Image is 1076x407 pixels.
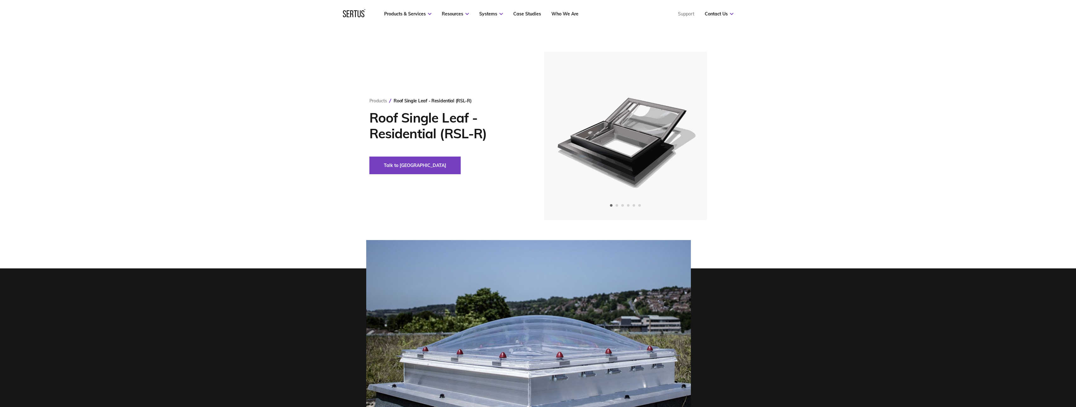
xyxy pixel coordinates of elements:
[479,11,503,17] a: Systems
[633,204,635,207] span: Go to slide 5
[442,11,469,17] a: Resources
[551,11,578,17] a: Who We Are
[638,204,641,207] span: Go to slide 6
[384,11,431,17] a: Products & Services
[627,204,629,207] span: Go to slide 4
[369,110,525,141] h1: Roof Single Leaf - Residential (RSL-R)
[678,11,694,17] a: Support
[616,204,618,207] span: Go to slide 2
[621,204,624,207] span: Go to slide 3
[369,157,461,174] button: Talk to [GEOGRAPHIC_DATA]
[513,11,541,17] a: Case Studies
[369,98,387,104] a: Products
[705,11,733,17] a: Contact Us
